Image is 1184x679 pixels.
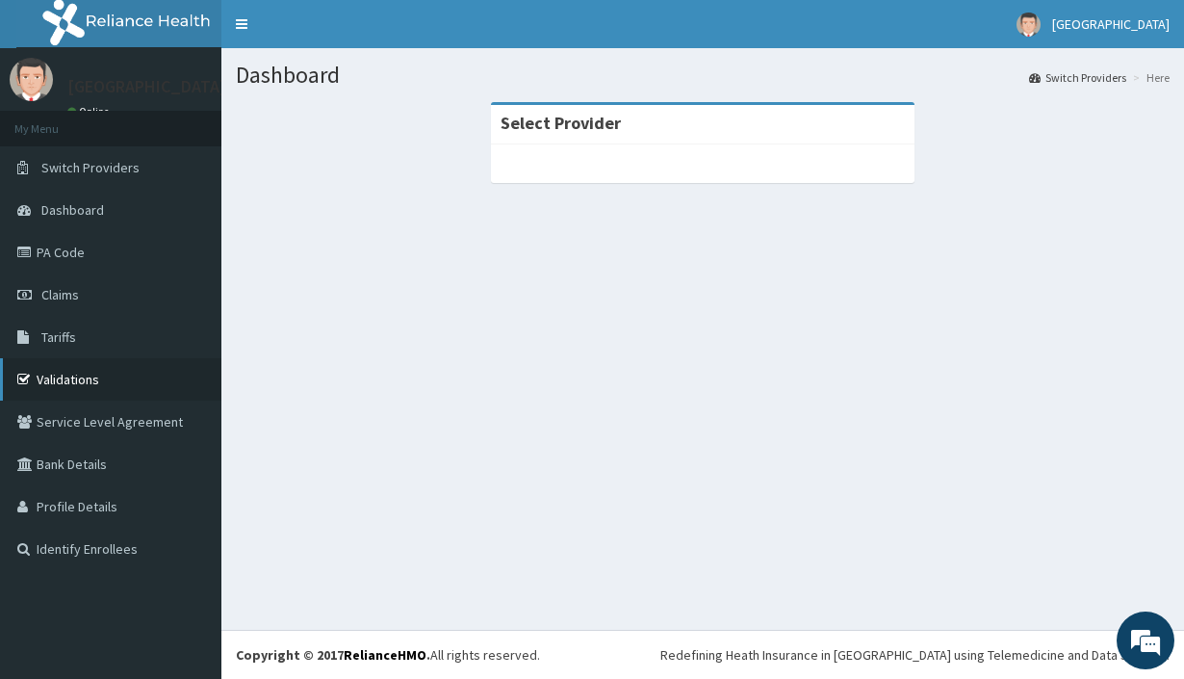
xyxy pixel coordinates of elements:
div: Chat with us now [100,108,323,133]
span: Dashboard [41,201,104,219]
img: User Image [10,58,53,101]
p: [GEOGRAPHIC_DATA] [67,78,226,95]
span: We're online! [112,212,266,406]
span: Tariffs [41,328,76,346]
a: Switch Providers [1029,69,1126,86]
img: User Image [1017,13,1041,37]
strong: Select Provider [501,112,621,134]
textarea: Type your message and hit 'Enter' [10,464,367,532]
footer: All rights reserved. [221,630,1184,679]
a: RelianceHMO [344,646,426,664]
h1: Dashboard [236,63,1170,88]
div: Redefining Heath Insurance in [GEOGRAPHIC_DATA] using Telemedicine and Data Science! [660,645,1170,665]
span: Switch Providers [41,159,140,176]
strong: Copyright © 2017 . [236,646,430,664]
span: [GEOGRAPHIC_DATA] [1052,15,1170,33]
a: Online [67,105,114,118]
span: Claims [41,286,79,303]
div: Minimize live chat window [316,10,362,56]
img: d_794563401_company_1708531726252_794563401 [36,96,78,144]
li: Here [1128,69,1170,86]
